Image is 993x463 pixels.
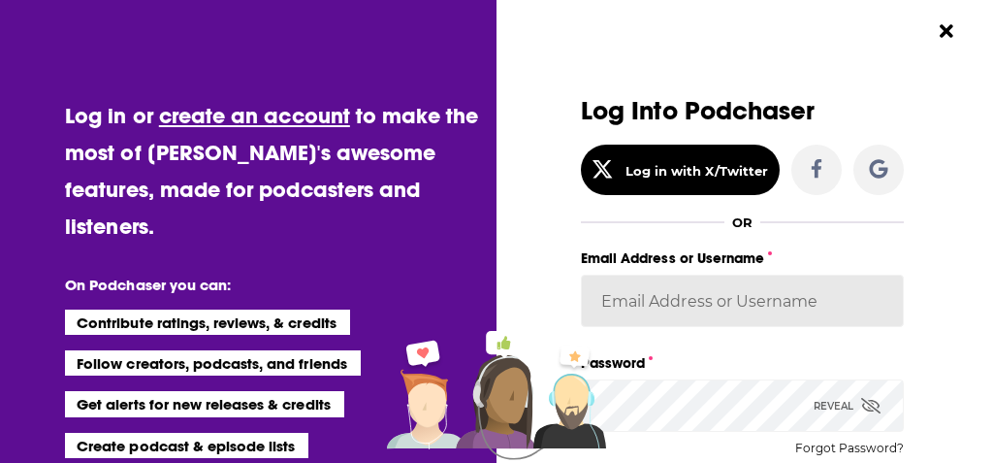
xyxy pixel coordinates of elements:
button: Forgot Password? [795,442,904,455]
a: create an account [159,102,350,129]
button: Log in with X/Twitter [581,145,780,195]
h3: Log Into Podchaser [581,97,904,125]
li: Get alerts for new releases & credits [65,391,343,416]
div: Reveal [814,380,881,432]
button: Close Button [928,13,965,50]
div: OR [732,215,753,230]
div: Log in with X/Twitter [625,163,768,179]
label: Email Address or Username [581,246,904,271]
li: Create podcast & episode lists [65,433,308,458]
label: Password [581,350,904,376]
li: Contribute ratings, reviews, & credits [65,310,350,335]
input: Email Address or Username [581,275,904,327]
li: On Podchaser you can: [65,276,453,294]
li: Follow creators, podcasts, and friends [65,350,361,376]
